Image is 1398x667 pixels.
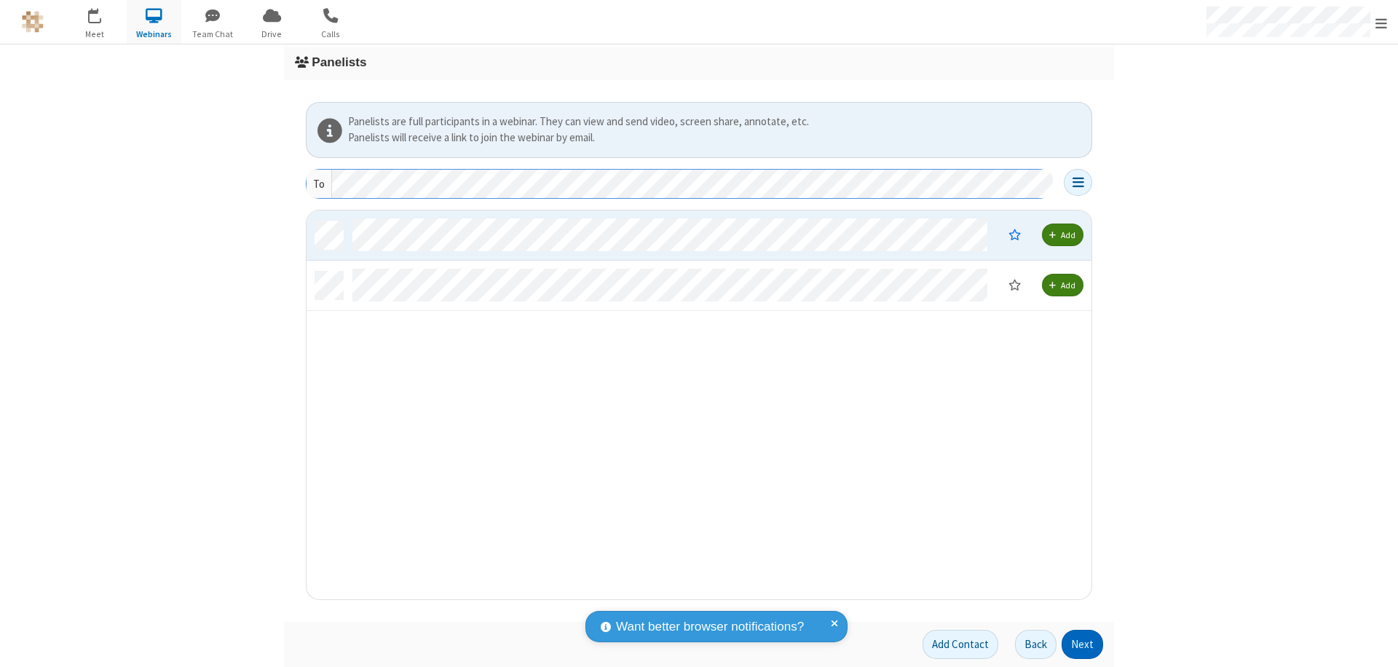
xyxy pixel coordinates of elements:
button: Next [1062,630,1103,659]
button: Add [1042,274,1083,296]
div: Panelists will receive a link to join the webinar by email. [348,130,1086,146]
h3: Panelists [295,55,1103,69]
span: Add [1061,280,1075,291]
iframe: Chat [1362,629,1387,657]
img: QA Selenium DO NOT DELETE OR CHANGE [22,11,44,33]
span: Want better browser notifications? [616,617,804,636]
div: To [307,170,332,198]
button: Back [1015,630,1057,659]
button: Moderator [998,272,1031,297]
div: Panelists are full participants in a webinar. They can view and send video, screen share, annotat... [348,114,1086,130]
button: Moderator [998,222,1031,247]
button: Add [1042,224,1083,246]
span: Team Chat [186,28,240,41]
span: Add [1061,229,1075,240]
div: 4 [98,8,108,19]
div: grid [307,210,1093,601]
span: Drive [245,28,299,41]
span: Add Contact [932,637,989,651]
button: Add Contact [923,630,998,659]
button: Open menu [1064,169,1092,196]
span: Webinars [127,28,181,41]
span: Meet [68,28,122,41]
span: Calls [304,28,358,41]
